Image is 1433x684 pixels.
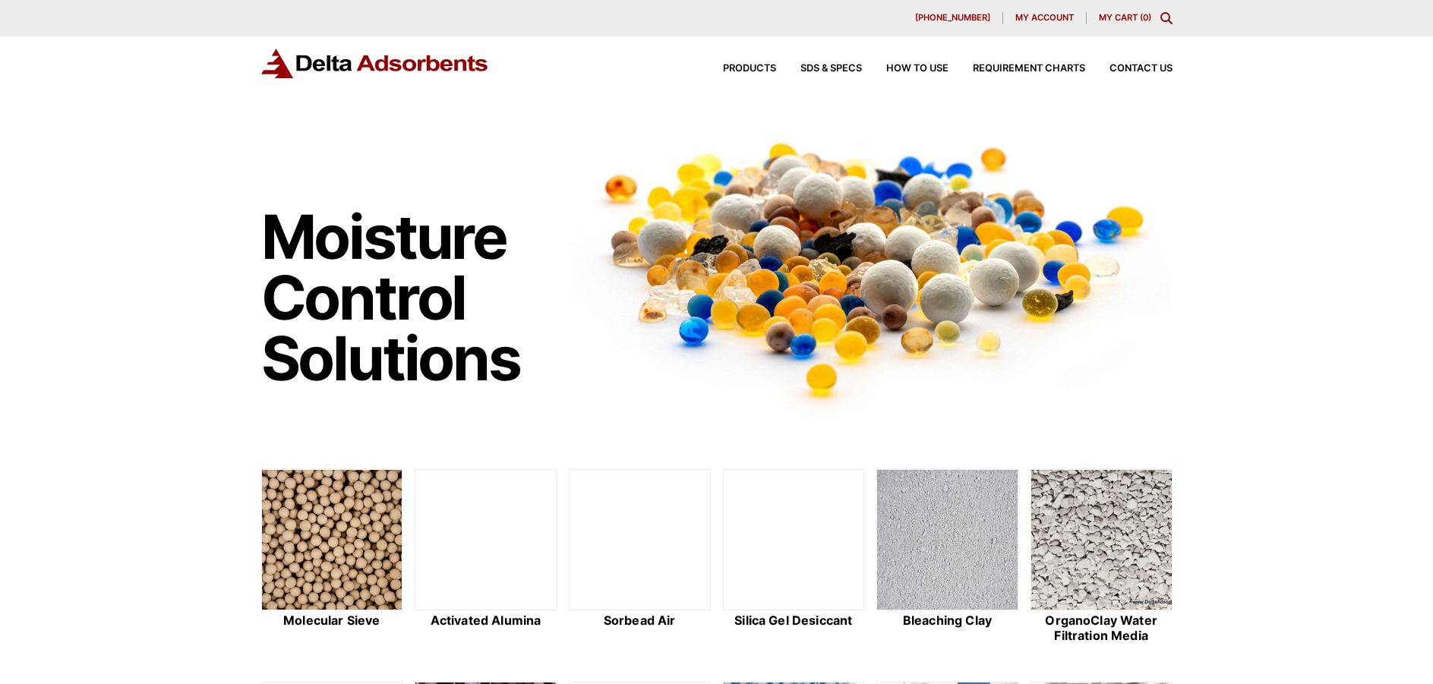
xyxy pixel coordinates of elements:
[973,64,1085,74] span: Requirement Charts
[1099,12,1151,23] a: My Cart (0)
[948,64,1085,74] a: Requirement Charts
[1031,469,1173,645] a: OrganoClay Water Filtration Media
[886,64,948,74] span: How to Use
[1109,64,1173,74] span: Contact Us
[415,469,557,645] a: Activated Alumina
[261,469,403,645] a: Molecular Sieve
[915,14,990,22] span: [PHONE_NUMBER]
[1031,613,1173,642] h2: OrganoClay Water Filtration Media
[1003,12,1087,24] a: My account
[876,613,1018,628] h2: Bleaching Clay
[1160,12,1173,24] div: Toggle Modal Content
[876,469,1018,645] a: Bleaching Clay
[723,64,776,74] span: Products
[261,49,489,78] img: Delta Adsorbents
[699,64,776,74] a: Products
[569,115,1173,421] img: Image
[569,469,711,645] a: Sorbead Air
[415,613,557,628] h2: Activated Alumina
[723,469,865,645] a: Silica Gel Desiccant
[723,613,865,628] h2: Silica Gel Desiccant
[776,64,862,74] a: SDS & SPECS
[1085,64,1173,74] a: Contact Us
[261,613,403,628] h2: Molecular Sieve
[862,64,948,74] a: How to Use
[800,64,862,74] span: SDS & SPECS
[903,12,1003,24] a: [PHONE_NUMBER]
[261,206,554,389] h1: Moisture Control Solutions
[1143,12,1148,23] span: 0
[1015,14,1074,22] span: My account
[569,613,711,628] h2: Sorbead Air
